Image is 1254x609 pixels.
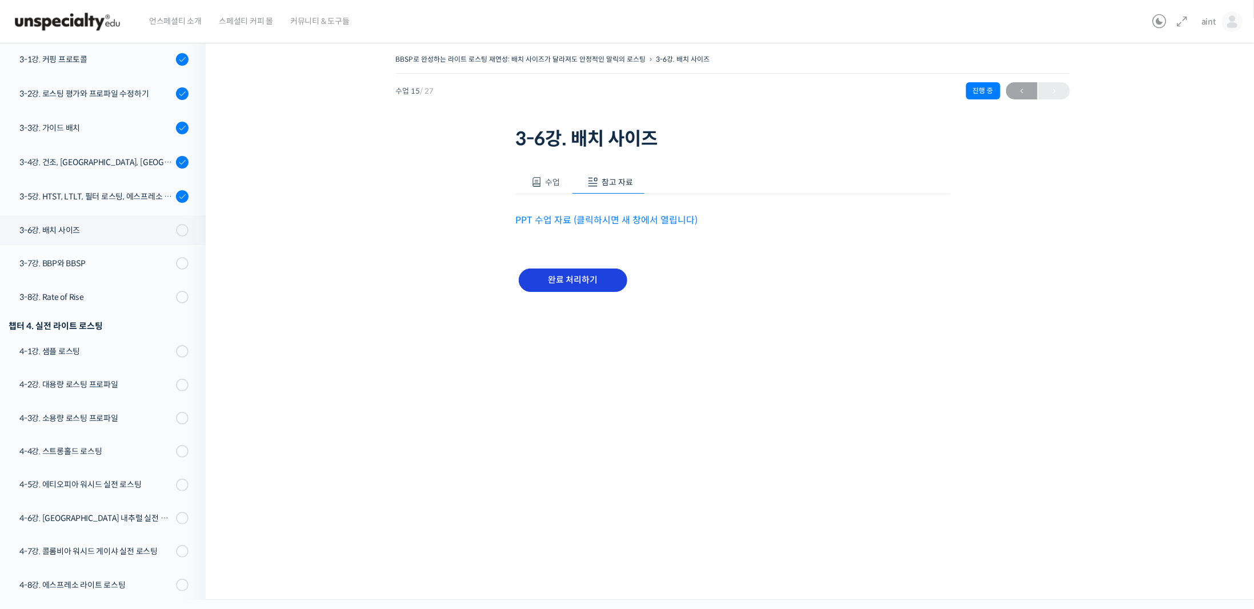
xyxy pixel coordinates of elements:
[602,177,633,187] span: 참고 자료
[396,87,434,95] span: 수업 15
[545,177,560,187] span: 수업
[3,362,75,391] a: 홈
[19,87,173,100] div: 3-2강. 로스팅 평가와 프로파일 수정하기
[966,82,1000,99] div: 진행 중
[656,55,710,63] a: 3-6강. 배치 사이즈
[19,122,173,134] div: 3-3강. 가이드 배치
[519,269,627,292] input: 완료 처리하기
[105,380,118,389] span: 대화
[19,378,173,391] div: 4-2강. 대용량 로스팅 프로파일
[19,512,173,524] div: 4-6강. [GEOGRAPHIC_DATA] 내추럴 실전 로스팅
[19,478,173,491] div: 4-5강. 에티오피아 워시드 실전 로스팅
[19,545,173,558] div: 4-7강. 콜롬비아 워시드 게이샤 실전 로스팅
[19,412,173,424] div: 4-3강. 소용량 로스팅 프로파일
[1006,83,1037,99] span: ←
[19,257,173,270] div: 3-7강. BBP와 BBSP
[19,224,173,237] div: 3-6강. 배치 사이즈
[36,379,43,388] span: 홈
[19,579,173,591] div: 4-8강. 에스프레소 라이트 로스팅
[9,318,189,334] div: 챕터 4. 실전 라이트 로스팅
[75,362,147,391] a: 대화
[19,190,173,203] div: 3-5강. HTST, LTLT, 필터 로스팅, 에스프레소 로스팅
[19,156,173,169] div: 3-4강. 건조, [GEOGRAPHIC_DATA], [GEOGRAPHIC_DATA] 구간의 화력 분배
[420,86,434,96] span: / 27
[19,345,173,358] div: 4-1강. 샘플 로스팅
[1006,82,1037,99] a: ←이전
[396,55,646,63] a: BBSP로 완성하는 라이트 로스팅 재연성: 배치 사이즈가 달라져도 안정적인 말릭의 로스팅
[19,445,173,458] div: 4-4강. 스트롱홀드 로스팅
[516,128,950,150] h1: 3-6강. 배치 사이즈
[19,291,173,303] div: 3-8강. Rate of Rise
[147,362,219,391] a: 설정
[177,379,190,388] span: 설정
[19,53,173,66] div: 3-1강. 커핑 프로토콜
[516,214,698,226] a: PPT 수업 자료 (클릭하시면 새 창에서 열립니다)
[1201,17,1216,27] span: aint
